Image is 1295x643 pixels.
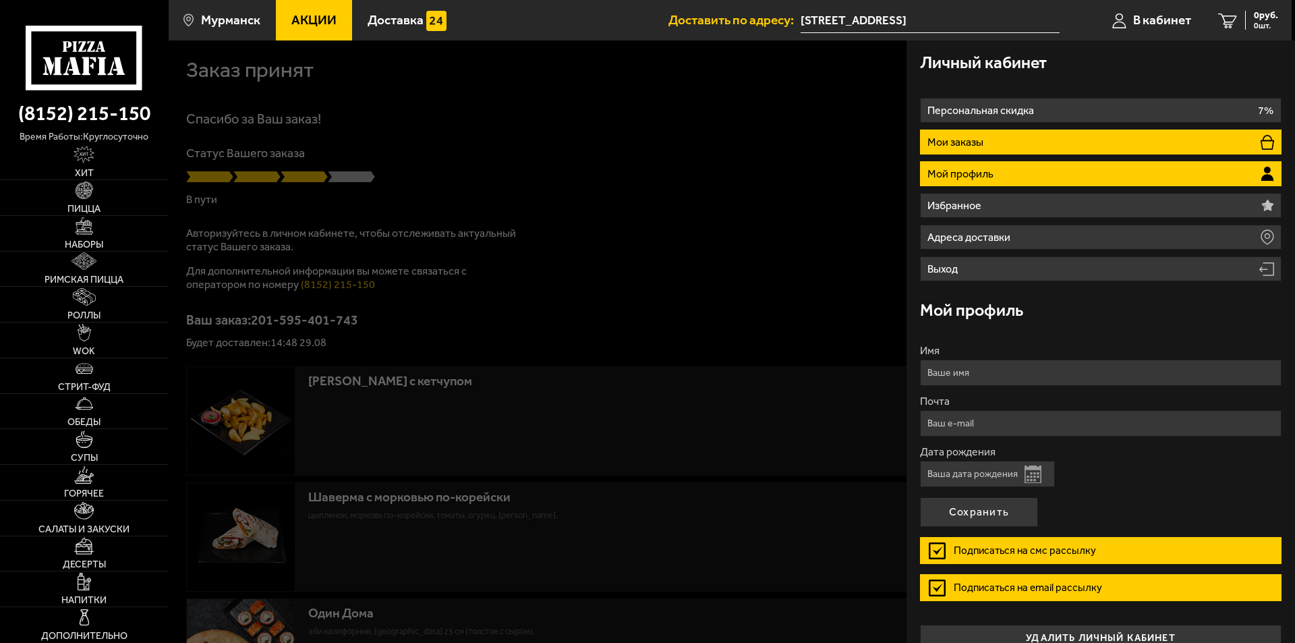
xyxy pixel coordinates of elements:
span: Доставка [368,13,424,26]
input: Ваш адрес доставки [801,8,1060,33]
label: Подписаться на email рассылку [920,574,1282,601]
span: Хит [75,169,94,178]
input: Ваш e-mail [920,410,1282,437]
span: 0 руб. [1254,11,1278,20]
span: Десерты [63,560,106,569]
span: 0 шт. [1254,22,1278,30]
h3: Личный кабинет [920,54,1047,71]
button: Открыть календарь [1025,466,1041,483]
input: Ваше имя [920,360,1282,386]
label: Дата рождения [920,447,1282,457]
span: проспект Ленина, 92 [801,8,1060,33]
img: 15daf4d41897b9f0e9f617042186c801.svg [426,11,447,31]
button: Сохранить [920,497,1038,527]
span: Салаты и закуски [38,525,129,534]
p: Выход [927,264,961,275]
h3: Мой профиль [920,302,1023,318]
span: Наборы [65,240,103,250]
span: Дополнительно [41,632,127,641]
span: Мурманск [201,13,260,26]
p: Мои заказы [927,137,987,148]
span: Напитки [61,596,107,605]
span: Стрит-фуд [58,383,111,392]
span: Роллы [67,311,100,320]
p: Персональная скидка [927,105,1037,116]
label: Подписаться на смс рассылку [920,537,1282,564]
label: Имя [920,345,1282,356]
span: Супы [71,453,98,463]
span: WOK [73,347,95,356]
p: Адреса доставки [927,232,1014,243]
p: Избранное [927,200,985,211]
span: Доставить по адресу: [668,13,801,26]
span: Обеды [67,418,100,427]
span: Пицца [67,204,100,214]
span: Римская пицца [45,275,123,285]
p: 7% [1258,105,1273,116]
span: Акции [291,13,337,26]
span: Горячее [64,489,104,499]
span: В кабинет [1133,13,1191,26]
label: Почта [920,396,1282,407]
input: Ваша дата рождения [920,461,1055,487]
p: Мой профиль [927,169,997,179]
